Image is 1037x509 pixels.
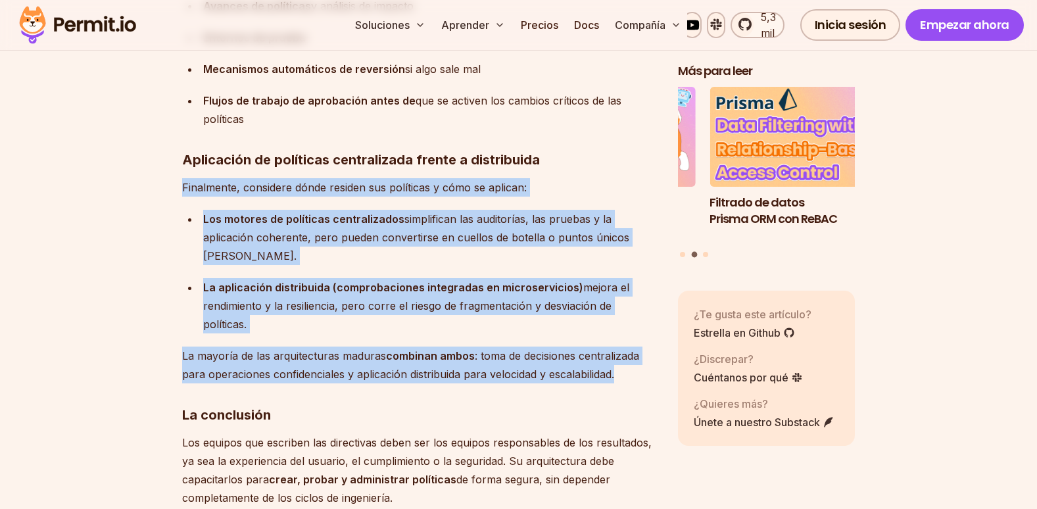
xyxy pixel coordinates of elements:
[694,325,811,341] a: Estrella en Github
[441,17,489,33] font: Aprender
[203,62,405,76] strong: Mecanismos automáticos de reversión
[694,351,803,367] p: ¿Discrepar?
[694,396,834,412] p: ¿Quieres más?
[182,407,271,423] strong: La conclusión
[905,9,1024,41] a: Empezar ahora
[518,195,696,243] h3: Por qué los JWT no pueden manejar el acceso a los agentes de IA
[436,12,510,38] button: Aprender
[203,94,416,107] strong: Flujos de trabajo de aprobación antes de
[386,349,475,362] strong: combinan ambos
[203,60,657,78] div: si algo sale mal
[518,87,696,244] li: 1 de 3
[569,12,604,38] a: Docs
[694,306,811,322] p: ¿Te gusta este artículo?
[694,414,834,430] a: Únete a nuestro Substack
[355,17,410,33] font: Soluciones
[182,178,657,197] p: Finalmente, considere dónde residen sus políticas y cómo se aplican:
[203,281,583,294] strong: La aplicación distribuida (comprobaciones integradas en microservicios)
[731,12,784,38] a: 5,3 mil
[516,12,564,38] a: Precios
[678,87,856,260] div: Mensajes
[182,433,657,507] p: Los equipos que escriben las directivas deben ser los equipos responsables de los resultados, ya ...
[350,12,431,38] button: Soluciones
[615,17,665,33] font: Compañía
[13,3,142,47] img: Logotipo del permiso
[710,87,887,244] li: 2 de 3
[678,63,856,80] h2: Más para leer
[680,252,685,257] button: Ir a la diapositiva 1
[710,87,887,187] img: Filtrado de datos Prisma ORM con ReBAC
[753,9,776,41] span: 5,3 mil
[710,87,887,244] a: Filtrado de datos Prisma ORM con ReBACFiltrado de datos Prisma ORM con ReBAC
[203,210,657,265] div: simplifican las auditorías, las pruebas y la aplicación coherente, pero pueden convertirse en cue...
[710,195,887,228] h3: Filtrado de datos Prisma ORM con ReBAC
[691,252,697,258] button: Ir a la diapositiva 2
[703,252,708,257] button: Ir a la diapositiva 3
[182,152,540,168] strong: Aplicación de políticas centralizada frente a distribuida
[694,370,803,385] a: Cuéntanos por qué
[610,12,687,38] button: Compañía
[203,91,657,128] div: que se activen los cambios críticos de las políticas
[203,212,404,226] strong: Los motores de políticas centralizados
[182,347,657,383] p: La mayoría de las arquitecturas maduras : toma de decisiones centralizada para operaciones confid...
[800,9,901,41] a: Inicia sesión
[269,473,456,486] strong: crear, probar y administrar políticas
[203,278,657,333] div: mejora el rendimiento y la resiliencia, pero corre el riesgo de fragmentación y desviación de pol...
